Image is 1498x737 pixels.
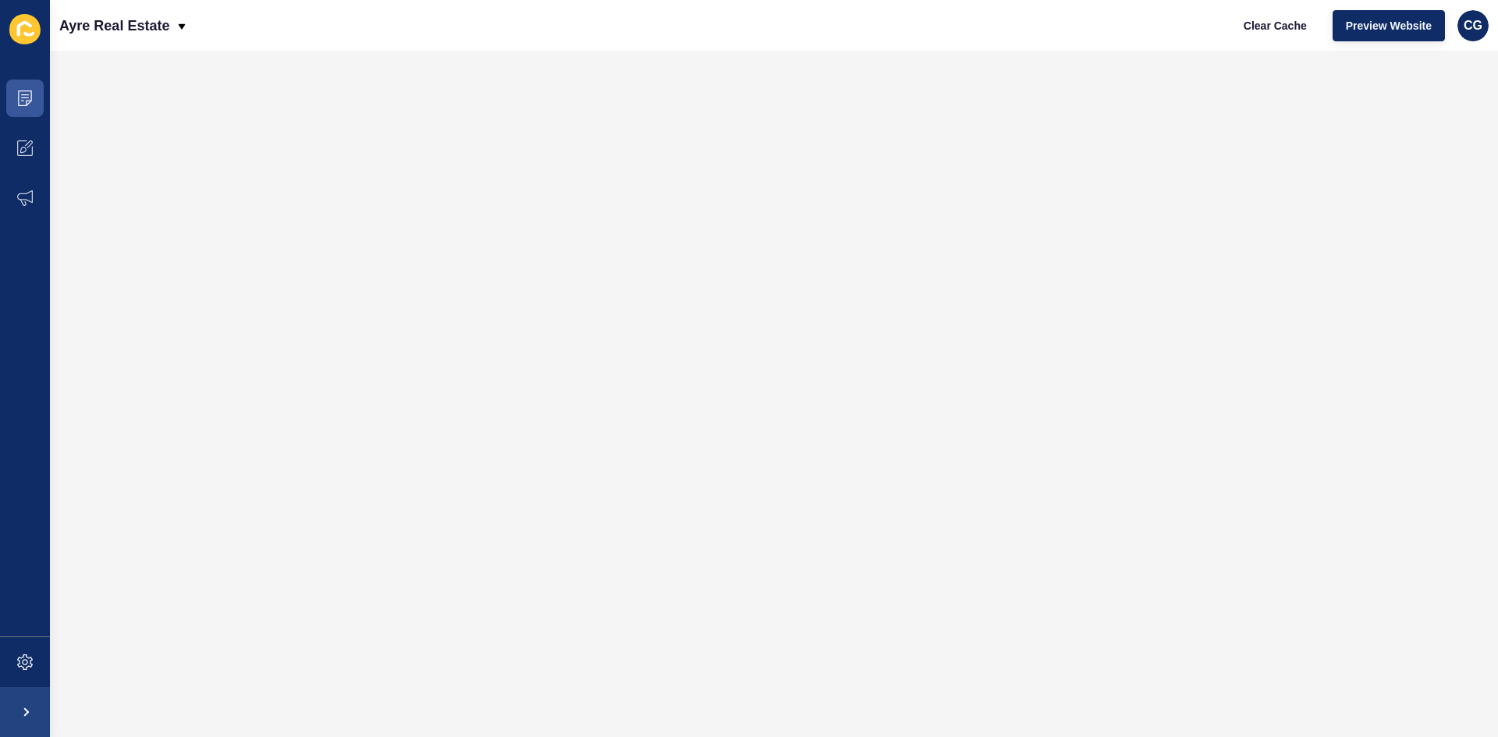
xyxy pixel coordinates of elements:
button: Preview Website [1333,10,1445,41]
button: Clear Cache [1230,10,1320,41]
span: Preview Website [1346,18,1432,34]
span: Clear Cache [1244,18,1307,34]
span: CG [1464,18,1482,34]
p: Ayre Real Estate [59,6,169,45]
